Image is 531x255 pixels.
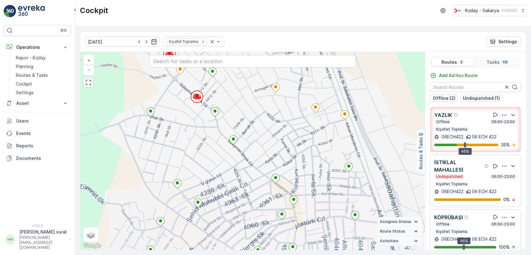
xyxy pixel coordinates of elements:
p: 0 % [503,197,510,203]
p: Kıyafet Toplama [436,229,468,234]
span: − [87,67,91,72]
input: Search Routes [430,82,521,92]
p: [PERSON_NAME][EMAIL_ADDRESS][DOMAIN_NAME] [19,235,67,250]
p: 100 % [499,244,510,250]
p: İSTİKLAL MAHALLESİ [434,159,483,174]
div: 46% [459,148,472,155]
p: Users [16,118,68,124]
span: v 1.51.0 [4,224,71,228]
summary: Route Status [377,227,422,236]
a: Zoom In [84,56,93,65]
p: Asset [16,100,58,106]
p: Add Ad Hoc Route [439,72,478,79]
a: Routes & Tasks [13,71,71,80]
div: Help Tooltip Icon [454,113,459,118]
p: Kızılay - Sakarya [465,7,499,14]
p: Documents [16,155,68,161]
button: HH[PERSON_NAME].vural[PERSON_NAME][EMAIL_ADDRESS][DOMAIN_NAME] [4,229,71,250]
span: Route Status [380,229,405,234]
button: Asset [4,97,71,109]
p: Offline (2) [433,95,455,101]
p: ⌘B [60,28,67,33]
p: Kıyafet Toplama [436,182,468,187]
p: 06 ECH 422 [472,236,496,242]
p: 06ECH422 [440,236,463,242]
p: 06ECH422 [440,188,463,195]
a: Open this area in Google Maps (opens a new window) [82,242,102,250]
p: 06:00-23:00 [491,119,515,124]
div: 46% [458,238,471,244]
input: dd/mm/yyyy [85,37,160,47]
input: Search for tasks or a location [149,55,356,67]
p: 06 ECH 422 [472,134,496,140]
p: Undispatched [436,174,463,179]
p: Offline [436,119,450,124]
p: Kıyafet Toplama [436,127,468,132]
p: 3 [459,60,463,65]
span: + [87,58,90,63]
p: Rapor - Kızılay [16,55,46,61]
p: Routes & Tasks [16,72,48,78]
p: Operations [16,44,58,50]
p: Events [16,130,68,137]
div: Help Tooltip Icon [464,215,469,220]
p: Cockpit [16,81,32,87]
div: Remove Kıyafet Toplama [200,39,207,44]
button: Settings [486,37,521,47]
p: 06:00-23:00 [491,174,515,179]
p: KÖPRÜBAŞI [434,214,463,221]
p: [PERSON_NAME].vural [19,229,67,235]
p: 06:00-23:00 [491,222,515,227]
button: Offline (2) [430,95,458,102]
a: Layers [84,228,98,242]
a: Rapor - Kızılay [13,53,71,62]
img: k%C4%B1z%C4%B1lay_DTAvauz.png [452,7,463,14]
p: Tasks [487,59,500,65]
a: Planning [13,62,71,71]
img: logo_light-DOdMpM7g.png [18,5,45,17]
p: Undispatched (1) [463,95,500,101]
a: Reports [4,140,71,152]
p: 06ECH422 [440,134,463,140]
img: Google [82,242,102,250]
p: Cockpit [80,6,108,16]
p: ( +03:00 ) [501,8,517,13]
summary: Assignee Status [377,217,422,227]
div: HH [5,234,15,244]
button: Undispatched (1) [460,95,502,102]
a: Users [4,115,71,127]
span: Activities [380,239,398,243]
p: Offline [436,222,450,227]
p: Settings [498,39,517,45]
a: Zoom Out [84,65,93,74]
p: YAZLIK [434,111,452,119]
p: Routes & Tasks [418,137,424,169]
a: Cockpit [13,80,71,88]
summary: Activities [377,236,422,246]
p: Routes [441,59,457,65]
a: Add Ad Hoc Route [430,72,478,79]
div: Help Tooltip Icon [484,164,489,169]
p: 35 % [501,142,510,148]
p: Reports [16,143,68,149]
a: Settings [13,88,71,97]
p: Planning [16,63,33,70]
img: logo [4,5,16,17]
a: Events [4,127,71,140]
p: Settings [16,90,34,96]
p: 68 [502,60,508,65]
button: Operations [4,41,71,53]
a: Documents [4,152,71,165]
button: Kızılay - Sakarya(+03:00) [452,5,526,16]
span: Assignee Status [380,219,411,224]
p: 06 ECH 422 [472,188,496,195]
div: Kıyafet Toplama [167,39,199,44]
